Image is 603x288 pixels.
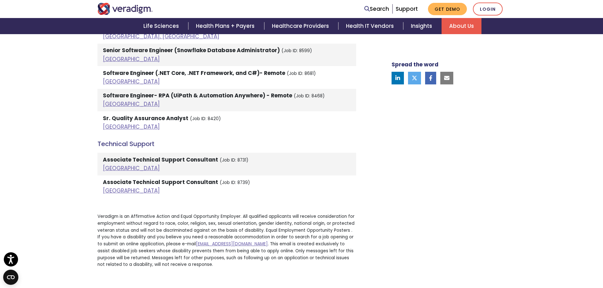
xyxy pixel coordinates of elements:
strong: Associate Technical Support Consultant [103,156,218,163]
a: Life Sciences [136,18,188,34]
strong: Software Engineer- RPA (UiPath & Automation Anywhere) - Remote [103,92,292,99]
a: [GEOGRAPHIC_DATA] [103,164,160,172]
a: [GEOGRAPHIC_DATA] [103,187,160,194]
small: (Job ID: 8420) [190,116,221,122]
a: Insights [403,18,442,34]
strong: Associate Technical Support Consultant [103,178,218,186]
small: (Job ID: 8731) [220,157,248,163]
a: [GEOGRAPHIC_DATA] [103,123,160,131]
img: Veradigm logo [97,3,153,15]
small: (Job ID: 8468) [294,93,325,99]
strong: Sr. Quality Assurance Analyst [103,114,188,122]
a: [GEOGRAPHIC_DATA] [103,100,160,108]
small: (Job ID: 8681) [287,70,316,77]
a: [GEOGRAPHIC_DATA] [103,78,160,85]
small: (Job ID: 8739) [220,180,250,186]
strong: Spread the word [392,61,438,68]
small: (Job ID: 8599) [281,48,312,54]
a: Healthcare Providers [264,18,338,34]
strong: Software Engineer (.NET Core, .NET Framework, and C#)- Remote [103,69,285,77]
a: Health Plans + Payers [188,18,264,34]
a: Support [396,5,418,13]
a: [EMAIL_ADDRESS][DOMAIN_NAME] [196,241,268,247]
h4: Technical Support [97,140,356,148]
a: About Us [442,18,481,34]
button: Open CMP widget [3,270,18,285]
a: Health IT Vendors [338,18,403,34]
a: Search [364,5,389,13]
a: Get Demo [428,3,467,15]
strong: Senior Software Engineer (Snowflake Database Administrator) [103,46,280,54]
a: [GEOGRAPHIC_DATA], [GEOGRAPHIC_DATA] [103,33,219,40]
p: Veradigm is an Affirmative Action and Equal Opportunity Employer. All qualified applicants will r... [97,213,356,268]
a: [GEOGRAPHIC_DATA] [103,55,160,63]
a: Login [473,3,503,15]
